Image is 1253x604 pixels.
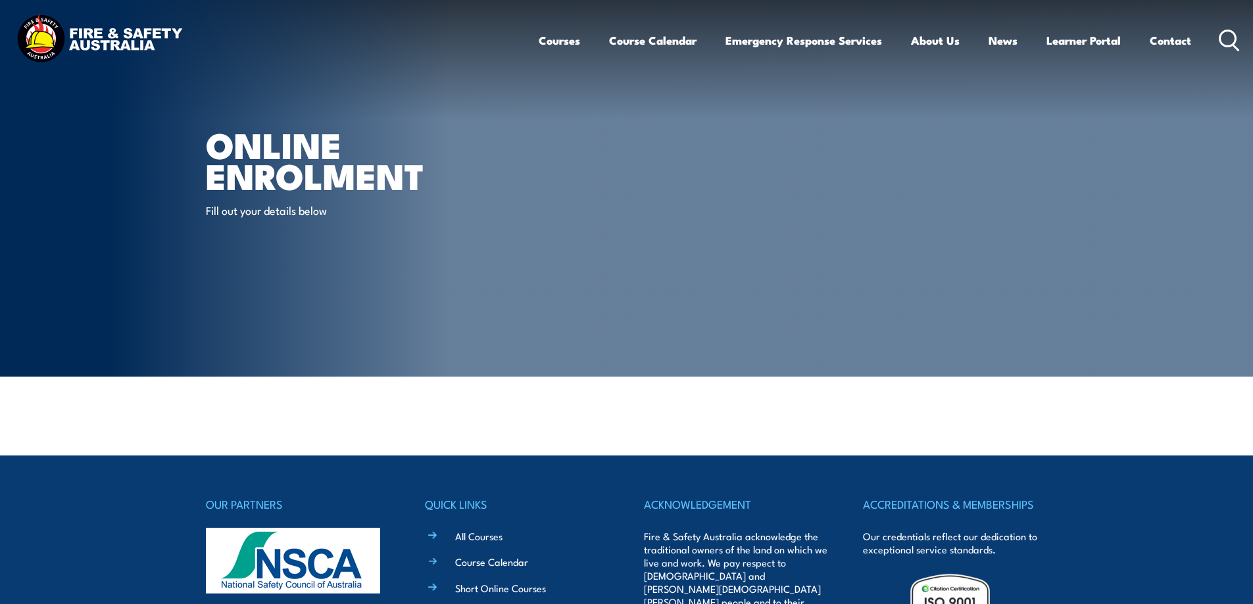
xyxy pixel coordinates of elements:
p: Our credentials reflect our dedication to exceptional service standards. [863,530,1047,556]
h1: Online Enrolment [206,129,531,190]
h4: ACKNOWLEDGEMENT [644,495,828,513]
h4: ACCREDITATIONS & MEMBERSHIPS [863,495,1047,513]
h4: OUR PARTNERS [206,495,390,513]
a: About Us [911,23,960,58]
img: nsca-logo-footer [206,528,380,593]
a: Course Calendar [455,555,528,569]
a: Course Calendar [609,23,697,58]
a: Learner Portal [1046,23,1121,58]
p: Fill out your details below [206,202,446,218]
a: Emergency Response Services [725,23,882,58]
a: News [989,23,1018,58]
a: Short Online Courses [455,581,546,595]
a: Courses [539,23,580,58]
a: All Courses [455,529,503,543]
h4: QUICK LINKS [425,495,609,513]
a: Contact [1150,23,1191,58]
